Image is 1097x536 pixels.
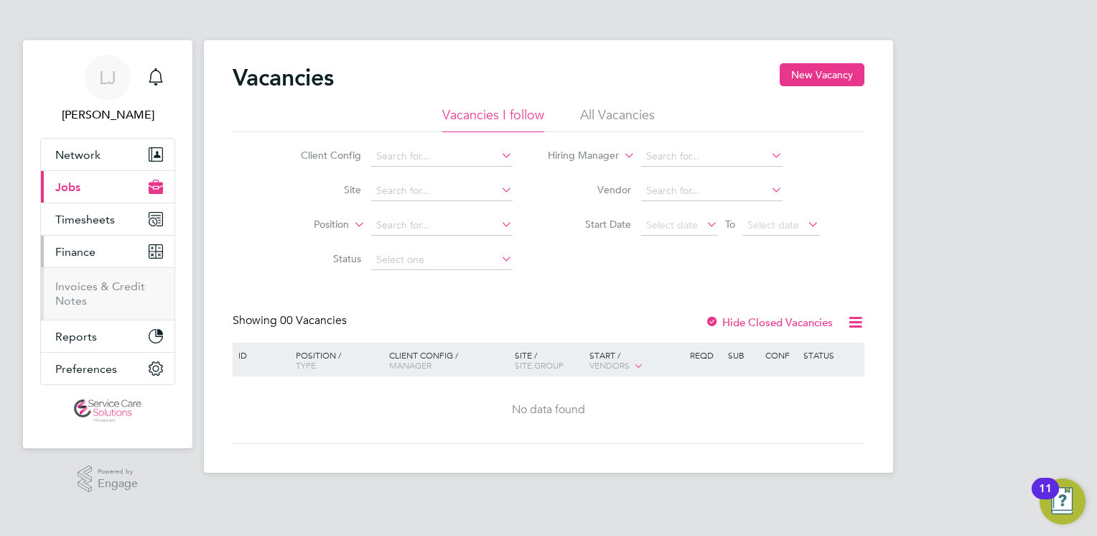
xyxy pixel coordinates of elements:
div: Finance [41,267,174,320]
span: Powered by [98,466,138,478]
span: Reports [55,330,97,343]
div: Reqd [686,343,724,367]
li: Vacancies I follow [442,106,544,132]
h2: Vacancies [233,63,334,92]
span: Select date [747,218,799,231]
input: Search for... [641,181,783,201]
span: LJ [99,68,116,87]
div: Client Config / [386,343,511,377]
span: Vendors [589,359,630,371]
span: Preferences [55,362,117,376]
button: Jobs [41,171,174,203]
label: Site [279,183,361,196]
div: Position / [285,343,386,377]
span: Site Group [515,359,564,371]
span: Type [296,359,316,371]
span: Jobs [55,180,80,194]
div: ID [235,343,285,367]
span: To [721,215,739,234]
button: Open Resource Center, 11 new notifications [1040,479,1086,525]
input: Select one [371,250,513,270]
button: Network [41,139,174,170]
span: Engage [98,478,138,490]
label: Start Date [548,218,631,231]
div: No data found [235,402,862,417]
button: New Vacancy [780,63,864,86]
nav: Main navigation [23,40,192,448]
button: Reports [41,320,174,352]
input: Search for... [371,147,513,167]
label: Position [266,218,349,232]
span: 00 Vacancies [280,313,347,328]
label: Status [279,252,361,265]
div: Sub [724,343,762,367]
div: Site / [511,343,587,377]
div: Conf [762,343,799,367]
input: Search for... [371,181,513,201]
span: Select date [646,218,698,231]
div: Status [800,343,862,367]
label: Vendor [548,183,631,196]
span: Lucy Jolley [40,106,175,124]
label: Hide Closed Vacancies [705,315,833,329]
button: Finance [41,236,174,267]
button: Preferences [41,353,174,384]
div: 11 [1039,489,1052,507]
span: Timesheets [55,213,115,226]
img: servicecare-logo-retina.png [74,399,141,422]
span: Manager [389,359,431,371]
label: Client Config [279,149,361,162]
a: Go to home page [40,399,175,422]
span: Network [55,148,101,162]
li: All Vacancies [580,106,655,132]
div: Start / [586,343,686,379]
input: Search for... [371,216,513,236]
a: LJ[PERSON_NAME] [40,55,175,124]
a: Invoices & Credit Notes [55,279,145,308]
div: Showing [233,313,350,328]
a: Powered byEngage [78,466,139,493]
button: Timesheets [41,203,174,235]
label: Hiring Manager [536,149,619,163]
span: Finance [55,245,95,259]
input: Search for... [641,147,783,167]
